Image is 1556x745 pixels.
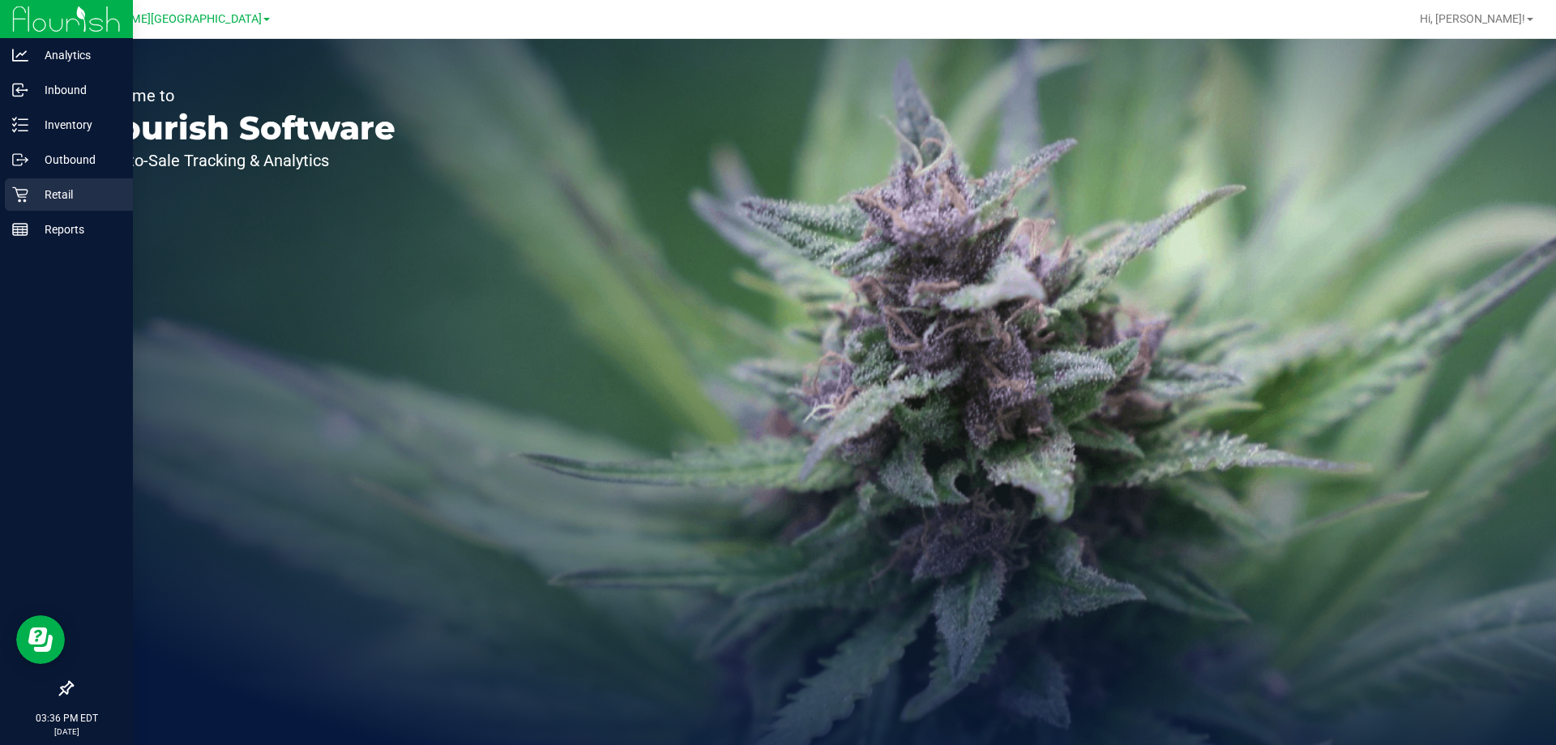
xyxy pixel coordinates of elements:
[7,711,126,726] p: 03:36 PM EDT
[1420,12,1525,25] span: Hi, [PERSON_NAME]!
[7,726,126,738] p: [DATE]
[28,115,126,135] p: Inventory
[12,82,28,98] inline-svg: Inbound
[28,220,126,239] p: Reports
[88,88,395,104] p: Welcome to
[12,221,28,238] inline-svg: Reports
[28,185,126,204] p: Retail
[88,152,395,169] p: Seed-to-Sale Tracking & Analytics
[12,186,28,203] inline-svg: Retail
[28,80,126,100] p: Inbound
[12,47,28,63] inline-svg: Analytics
[12,117,28,133] inline-svg: Inventory
[28,45,126,65] p: Analytics
[62,12,262,26] span: [PERSON_NAME][GEOGRAPHIC_DATA]
[12,152,28,168] inline-svg: Outbound
[28,150,126,169] p: Outbound
[16,615,65,664] iframe: Resource center
[88,112,395,144] p: Flourish Software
